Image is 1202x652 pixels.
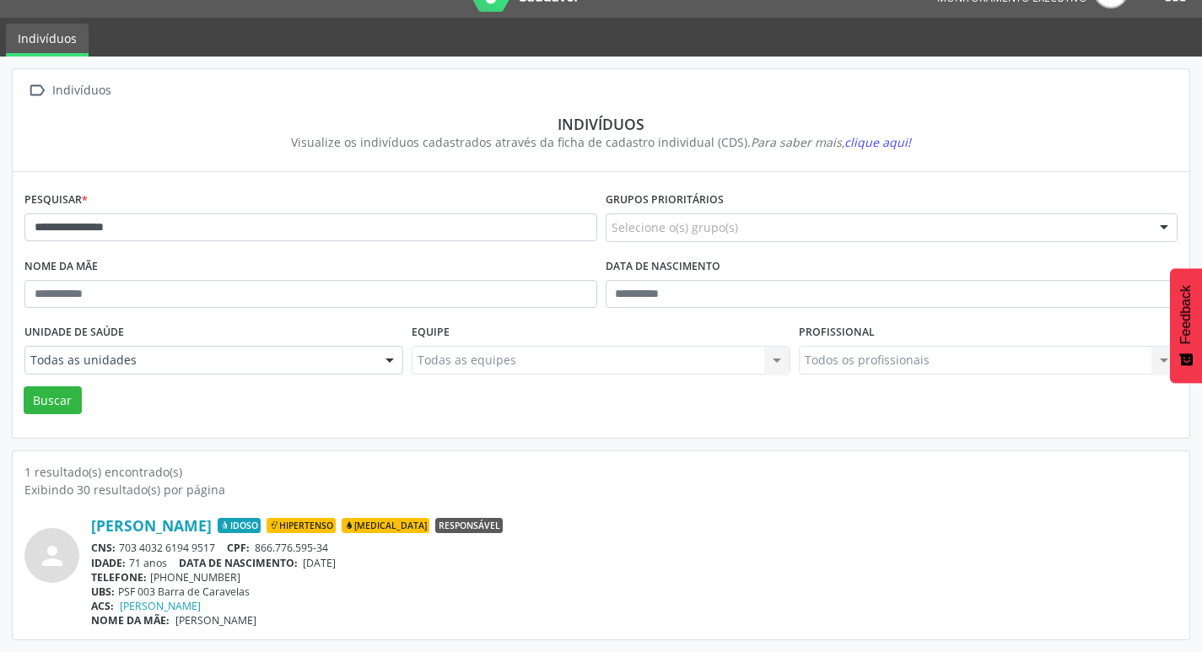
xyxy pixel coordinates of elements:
div: [PHONE_NUMBER] [91,570,1178,585]
span: TELEFONE: [91,570,147,585]
span: Feedback [1178,285,1194,344]
div: Indivíduos [36,115,1166,133]
label: Profissional [799,320,875,346]
span: 866.776.595-34 [255,541,328,555]
a: [PERSON_NAME] [120,599,201,613]
label: Pesquisar [24,187,88,213]
a: [PERSON_NAME] [91,516,212,535]
label: Equipe [412,320,450,346]
div: Exibindo 30 resultado(s) por página [24,481,1178,498]
span: CNS: [91,541,116,555]
span: Todas as unidades [30,352,369,369]
i: person [37,541,67,571]
button: Buscar [24,386,82,415]
div: 1 resultado(s) encontrado(s) [24,463,1178,481]
span: IDADE: [91,556,126,570]
div: 703 4032 6194 9517 [91,541,1178,555]
div: PSF 003 Barra de Caravelas [91,585,1178,599]
label: Unidade de saúde [24,320,124,346]
span: NOME DA MÃE: [91,613,170,628]
label: Data de nascimento [606,254,720,280]
span: [PERSON_NAME] [175,613,256,628]
span: CPF: [227,541,250,555]
i:  [24,78,49,103]
span: DATA DE NASCIMENTO: [179,556,298,570]
button: Feedback - Mostrar pesquisa [1170,268,1202,383]
span: ACS: [91,599,114,613]
span: Hipertenso [267,518,336,533]
a:  Indivíduos [24,78,114,103]
span: Selecione o(s) grupo(s) [612,218,738,236]
span: Idoso [218,518,261,533]
i: Para saber mais, [751,134,911,150]
span: [DATE] [303,556,336,570]
div: 71 anos [91,556,1178,570]
a: Indivíduos [6,24,89,57]
span: Responsável [435,518,503,533]
span: clique aqui! [844,134,911,150]
div: Visualize os indivíduos cadastrados através da ficha de cadastro individual (CDS). [36,133,1166,151]
label: Nome da mãe [24,254,98,280]
div: Indivíduos [49,78,114,103]
span: UBS: [91,585,115,599]
label: Grupos prioritários [606,187,724,213]
span: [MEDICAL_DATA] [342,518,429,533]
